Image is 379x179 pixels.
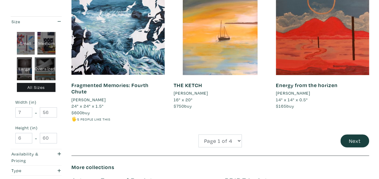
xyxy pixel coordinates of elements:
span: 24" x 24" x 1.5" [71,103,104,109]
a: Fragmented Memories: Fourth Chute [71,82,149,95]
a: [PERSON_NAME] [174,90,267,96]
div: Small [17,32,35,55]
span: buy [174,103,192,109]
button: Size [10,17,62,27]
small: 5 people like this [77,117,110,121]
div: Medium [37,32,55,55]
a: Energy from the horizen [276,82,338,89]
a: [PERSON_NAME] [276,90,369,96]
button: Availability & Pricing [10,149,62,165]
a: [PERSON_NAME] [71,96,165,103]
li: [PERSON_NAME] [71,96,106,103]
small: Height (in) [15,126,57,130]
li: [PERSON_NAME] [174,90,208,96]
span: 14" x 14" x 0.5" [276,97,308,102]
div: Oversized [35,57,55,80]
button: Type [10,166,62,176]
div: Availability & Pricing [11,151,46,164]
span: buy [71,110,90,115]
div: All Sizes [17,83,56,92]
li: [PERSON_NAME] [276,90,310,96]
span: $600 [71,110,82,115]
li: 🖐️ [71,116,165,122]
div: Type [11,167,46,174]
div: Size [11,18,46,25]
h6: More collections [71,164,369,171]
span: $750 [174,103,184,109]
span: $165 [276,103,286,109]
span: 16" x 20" [174,97,193,102]
button: Next [340,134,369,147]
div: Large [17,57,32,80]
small: Width (in) [15,100,57,104]
span: buy [276,103,294,109]
span: - [35,134,37,142]
span: - [35,108,37,117]
a: THE KETCH [174,82,202,89]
